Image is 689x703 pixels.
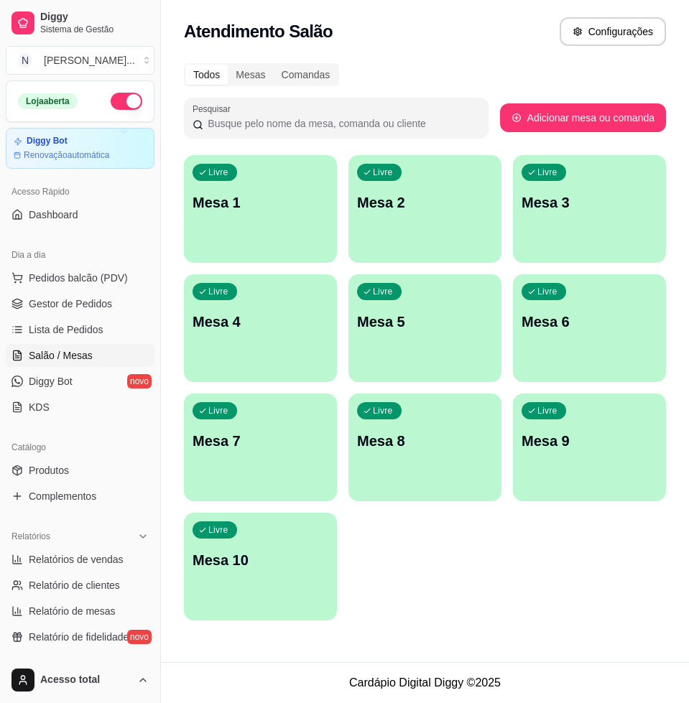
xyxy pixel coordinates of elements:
div: Dia a dia [6,243,154,266]
span: Complementos [29,489,96,503]
div: Acesso Rápido [6,180,154,203]
label: Pesquisar [193,103,236,115]
span: Lista de Pedidos [29,322,103,337]
p: Livre [208,524,228,536]
p: Livre [537,405,558,416]
div: Catálogo [6,436,154,459]
span: Relatório de fidelidade [29,630,129,644]
p: Livre [208,286,228,297]
button: Configurações [560,17,666,46]
span: Acesso total [40,674,131,686]
a: Diggy Botnovo [6,370,154,393]
a: Lista de Pedidos [6,318,154,341]
span: Dashboard [29,208,78,222]
a: Relatórios de vendas [6,548,154,571]
a: Relatório de fidelidadenovo [6,625,154,648]
span: Relatórios de vendas [29,552,124,567]
article: Renovação automática [24,149,109,161]
a: Diggy BotRenovaçãoautomática [6,128,154,169]
a: Produtos [6,459,154,482]
span: KDS [29,400,50,414]
input: Pesquisar [203,116,479,131]
a: Relatório de clientes [6,574,154,597]
a: Dashboard [6,203,154,226]
span: Salão / Mesas [29,348,93,363]
p: Mesa 2 [357,192,493,213]
a: Relatório de mesas [6,600,154,623]
p: Mesa 4 [193,312,328,332]
button: Acesso total [6,663,154,697]
span: Diggy Bot [29,374,73,388]
span: Produtos [29,463,69,478]
button: LivreMesa 3 [513,155,666,263]
a: Complementos [6,485,154,508]
div: Comandas [274,65,338,85]
p: Livre [537,286,558,297]
span: Relatório de mesas [29,604,116,618]
span: Gestor de Pedidos [29,297,112,311]
h2: Atendimento Salão [184,20,333,43]
p: Livre [208,167,228,178]
button: Select a team [6,46,154,75]
p: Livre [373,167,393,178]
div: Loja aberta [18,93,78,109]
p: Mesa 1 [193,192,328,213]
button: LivreMesa 2 [348,155,501,263]
button: LivreMesa 5 [348,274,501,382]
p: Mesa 7 [193,431,328,451]
div: [PERSON_NAME] ... [44,53,135,67]
p: Mesa 9 [522,431,657,451]
button: LivreMesa 1 [184,155,337,263]
button: LivreMesa 9 [513,394,666,501]
button: LivreMesa 8 [348,394,501,501]
button: LivreMesa 10 [184,513,337,620]
p: Mesa 10 [193,550,328,570]
a: DiggySistema de Gestão [6,6,154,40]
p: Livre [208,405,228,416]
button: Adicionar mesa ou comanda [500,103,666,132]
button: Alterar Status [111,93,142,110]
span: N [18,53,32,67]
p: Livre [537,167,558,178]
div: Todos [185,65,228,85]
button: LivreMesa 4 [184,274,337,382]
button: LivreMesa 7 [184,394,337,501]
p: Livre [373,286,393,297]
span: Diggy [40,11,149,24]
a: Gestor de Pedidos [6,292,154,315]
footer: Cardápio Digital Diggy © 2025 [161,662,689,703]
span: Relatórios [11,531,50,542]
p: Mesa 5 [357,312,493,332]
span: Relatório de clientes [29,578,120,592]
span: Sistema de Gestão [40,24,149,35]
p: Livre [373,405,393,416]
a: Salão / Mesas [6,344,154,367]
p: Mesa 8 [357,431,493,451]
article: Diggy Bot [27,136,68,146]
div: Mesas [228,65,273,85]
p: Mesa 6 [522,312,657,332]
button: Pedidos balcão (PDV) [6,266,154,289]
a: KDS [6,396,154,419]
span: Pedidos balcão (PDV) [29,271,128,285]
button: LivreMesa 6 [513,274,666,382]
p: Mesa 3 [522,192,657,213]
